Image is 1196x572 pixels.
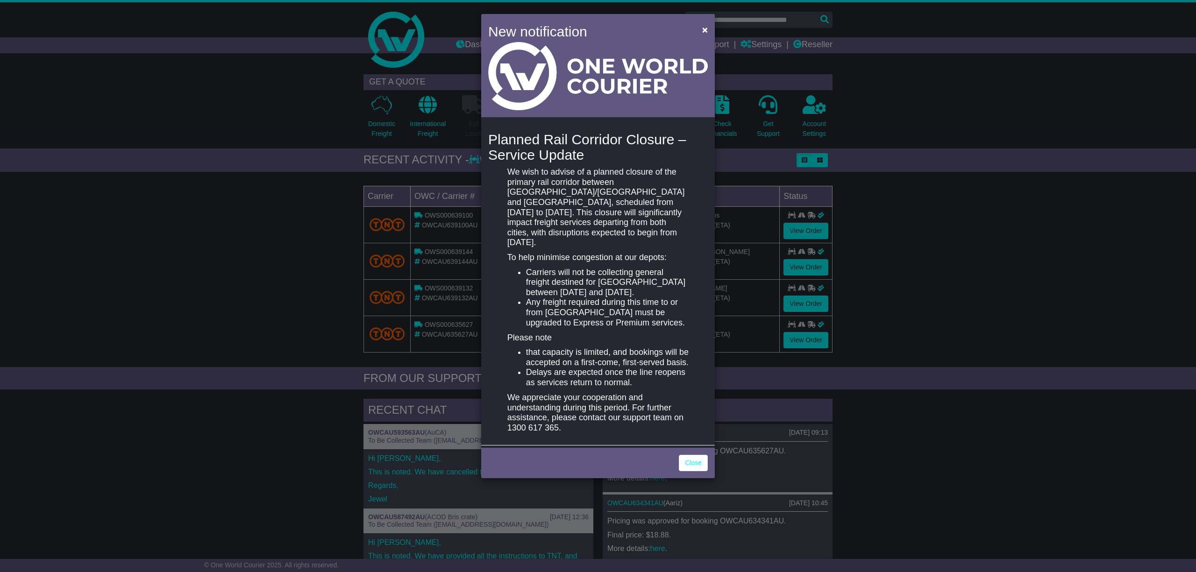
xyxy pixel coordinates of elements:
[526,347,689,367] li: that capacity is limited, and bookings will be accepted on a first-come, first-served basis.
[526,268,689,298] li: Carriers will not be collecting general freight destined for [GEOGRAPHIC_DATA] between [DATE] and...
[679,455,708,471] a: Close
[526,297,689,328] li: Any freight required during this time to or from [GEOGRAPHIC_DATA] must be upgraded to Express or...
[507,167,689,248] p: We wish to advise of a planned closure of the primary rail corridor between [GEOGRAPHIC_DATA]/[GE...
[507,333,689,343] p: Please note
[702,24,708,35] span: ×
[488,21,689,42] h4: New notification
[507,253,689,263] p: To help minimise congestion at our depots:
[698,20,712,39] button: Close
[507,393,689,433] p: We appreciate your cooperation and understanding during this period. For further assistance, plea...
[488,42,708,110] img: Light
[526,367,689,388] li: Delays are expected once the line reopens as services return to normal.
[488,132,708,162] h4: Planned Rail Corridor Closure – Service Update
